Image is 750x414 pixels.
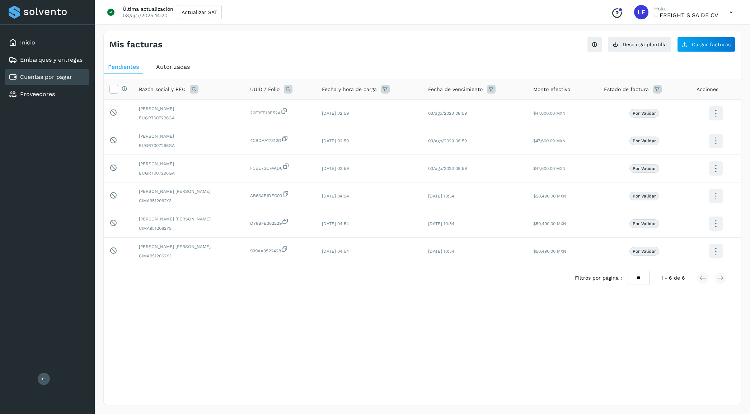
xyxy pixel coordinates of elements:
[322,166,349,171] span: [DATE] 02:59
[608,37,671,52] button: Descarga plantilla
[661,274,685,282] span: 1 - 6 de 6
[533,249,566,254] span: $50,490.00 MXN
[156,63,190,70] span: Autorizadas
[322,86,377,93] span: Fecha y hora de carga
[250,108,310,116] span: 26F9FE18E52A
[697,86,718,93] span: Acciones
[250,135,310,144] span: 4CBDAA17312D
[20,56,83,63] a: Embarques y entregas
[533,111,566,116] span: $47,600.00 MXN
[633,221,656,226] p: Por validar
[250,246,310,254] span: 939AA3522428
[428,111,467,116] span: 03/ago/2023 08:59
[139,188,239,195] span: [PERSON_NAME] [PERSON_NAME]
[604,86,649,93] span: Estado de factura
[654,6,718,12] p: Hola,
[575,274,622,282] span: Filtros por página :
[322,138,349,143] span: [DATE] 02:59
[5,86,89,102] div: Proveedores
[533,138,566,143] span: $47,600.00 MXN
[139,216,239,222] span: [PERSON_NAME] [PERSON_NAME]
[20,39,35,46] a: Inicio
[250,190,310,199] span: AB63AF1DEC03
[633,249,656,254] p: Por validar
[677,37,735,52] button: Cargar facturas
[428,166,467,171] span: 03/ago/2023 08:59
[108,63,139,70] span: Pendientes
[692,42,731,47] span: Cargar facturas
[428,138,467,143] span: 03/ago/2023 08:59
[139,161,239,167] span: [PERSON_NAME]
[139,133,239,139] span: [PERSON_NAME]
[139,243,239,250] span: [PERSON_NAME] [PERSON_NAME]
[533,86,570,93] span: Monto efectivo
[250,163,310,171] span: FCEE72C74AD6
[428,221,454,226] span: [DATE] 10:54
[139,142,239,149] span: EUGR7007296GA
[322,249,349,254] span: [DATE] 04:54
[533,194,566,199] span: $50,490.00 MXN
[428,249,454,254] span: [DATE] 10:54
[533,221,566,226] span: $50,490.00 MXN
[139,253,239,259] span: CIMA9512062Y3
[139,115,239,121] span: EUGR7007296GA
[139,105,239,112] span: [PERSON_NAME]
[428,86,483,93] span: Fecha de vencimiento
[633,194,656,199] p: Por validar
[533,166,566,171] span: $47,600.00 MXN
[633,111,656,116] p: Por validar
[123,6,173,12] p: Última actualización
[139,170,239,176] span: EUGR7007296GA
[20,73,72,80] a: Cuentas por pagar
[20,91,55,97] a: Proveedores
[322,221,349,226] span: [DATE] 04:54
[5,52,89,68] div: Embarques y entregas
[139,86,186,93] span: Razón social y RFC
[5,35,89,51] div: Inicio
[250,218,310,227] span: D78BFE382229
[633,138,656,143] p: Por validar
[139,225,239,232] span: CIMA9512062Y3
[633,166,656,171] p: Por validar
[139,198,239,204] span: CIMA9512062Y3
[5,69,89,85] div: Cuentas por pagar
[109,39,163,50] h4: Mis facturas
[322,111,349,116] span: [DATE] 02:59
[322,194,349,199] span: [DATE] 04:54
[182,10,217,15] span: Actualizar SAT
[177,5,222,19] button: Actualizar SAT
[623,42,667,47] span: Descarga plantilla
[250,86,280,93] span: UUID / Folio
[428,194,454,199] span: [DATE] 10:54
[654,12,718,19] p: L FREIGHT S SA DE CV
[123,12,168,19] p: 08/ago/2025 14:20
